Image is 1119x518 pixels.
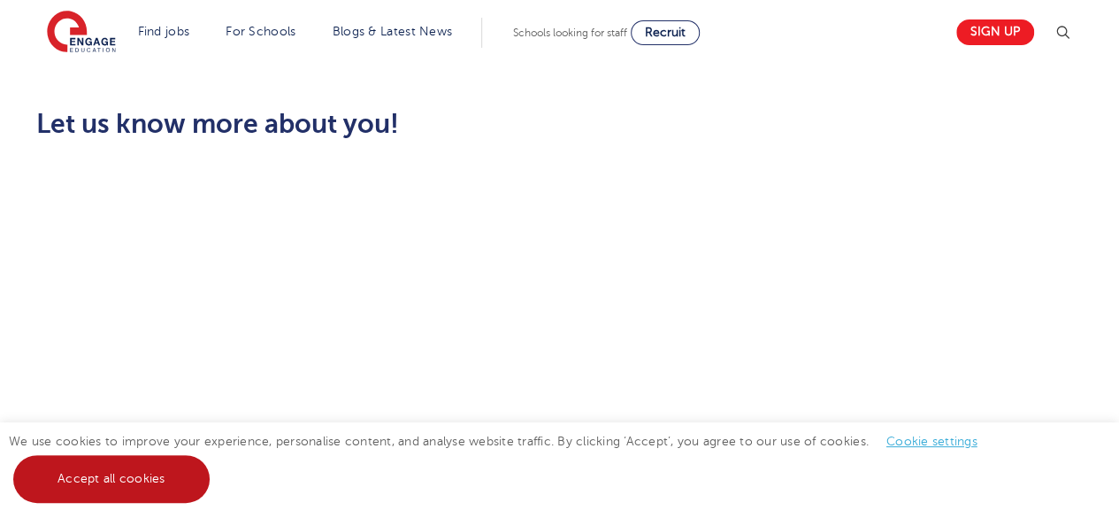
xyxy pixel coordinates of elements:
[138,25,190,38] a: Find jobs
[36,109,725,139] h2: Let us know more about you!
[9,435,995,485] span: We use cookies to improve your experience, personalise content, and analyse website traffic. By c...
[226,25,295,38] a: For Schools
[333,25,453,38] a: Blogs & Latest News
[645,26,686,39] span: Recruit
[13,455,210,503] a: Accept all cookies
[631,20,700,45] a: Recruit
[886,435,977,448] a: Cookie settings
[956,19,1034,45] a: Sign up
[513,27,627,39] span: Schools looking for staff
[47,11,116,55] img: Engage Education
